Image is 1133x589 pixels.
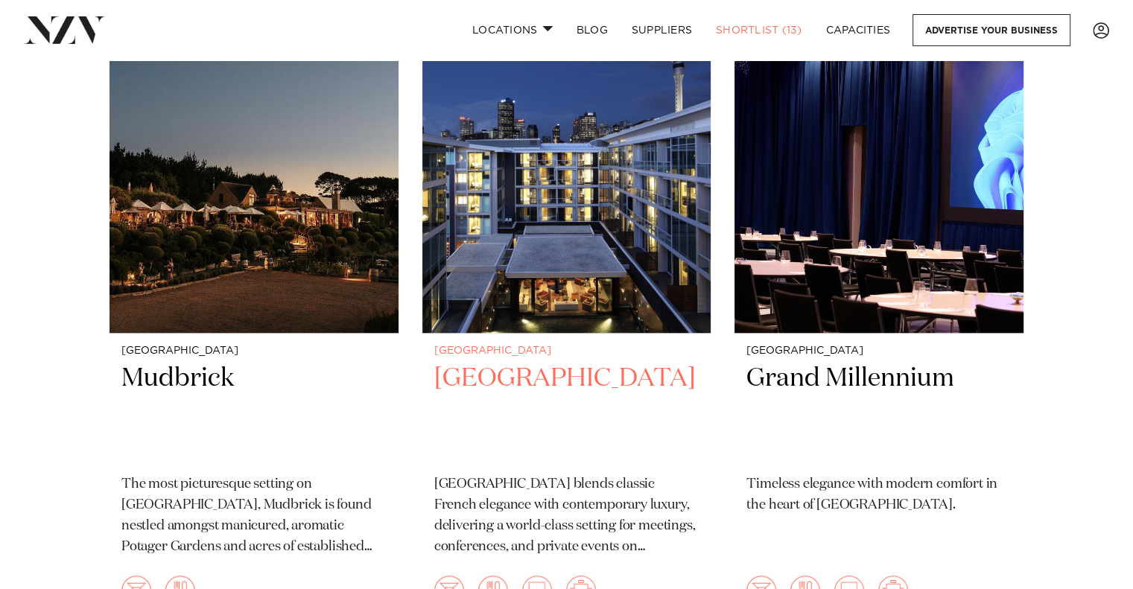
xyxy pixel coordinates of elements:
[121,362,387,462] h2: Mudbrick
[565,14,620,46] a: BLOG
[24,16,105,43] img: nzv-logo.png
[746,346,1012,357] small: [GEOGRAPHIC_DATA]
[704,14,814,46] a: Shortlist (13)
[746,474,1012,516] p: Timeless elegance with modern comfort in the heart of [GEOGRAPHIC_DATA].
[121,346,387,357] small: [GEOGRAPHIC_DATA]
[434,362,699,462] h2: [GEOGRAPHIC_DATA]
[814,14,903,46] a: Capacities
[913,14,1070,46] a: Advertise your business
[620,14,704,46] a: SUPPLIERS
[460,14,565,46] a: Locations
[434,474,699,558] p: [GEOGRAPHIC_DATA] blends classic French elegance with contemporary luxury, delivering a world-cla...
[434,346,699,357] small: [GEOGRAPHIC_DATA]
[746,362,1012,462] h2: Grand Millennium
[121,474,387,558] p: The most picturesque setting on [GEOGRAPHIC_DATA], Mudbrick is found nestled amongst manicured, a...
